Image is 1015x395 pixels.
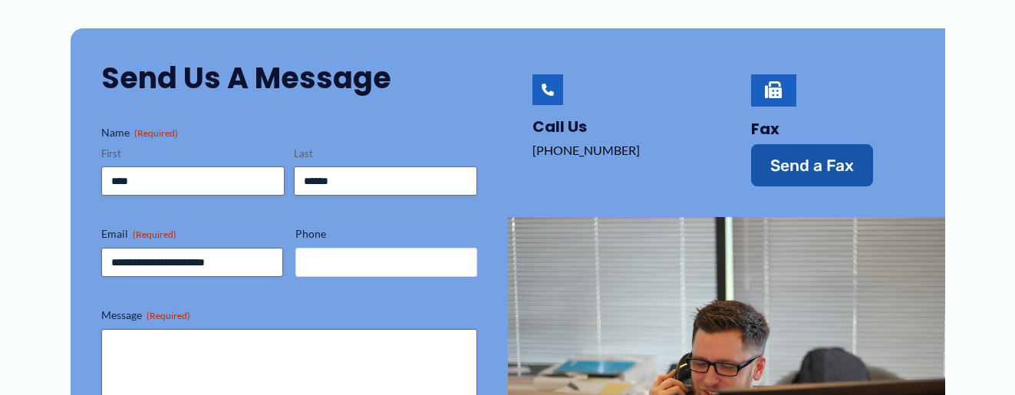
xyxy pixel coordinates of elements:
span: Send a Fax [770,157,854,173]
label: Message [101,308,477,323]
span: (Required) [134,127,178,139]
a: Call Us [532,116,587,137]
legend: Name [101,125,178,140]
label: Phone [295,226,477,242]
h2: Send Us a Message [101,59,477,97]
a: Send a Fax [751,144,873,186]
label: First [101,146,285,161]
span: (Required) [147,310,190,321]
h4: Fax [751,120,914,138]
p: [PHONE_NUMBER]‬‬ [532,139,696,162]
label: Email [101,226,283,242]
label: Last [294,146,477,161]
a: Call Us [532,74,563,105]
span: (Required) [133,229,176,240]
